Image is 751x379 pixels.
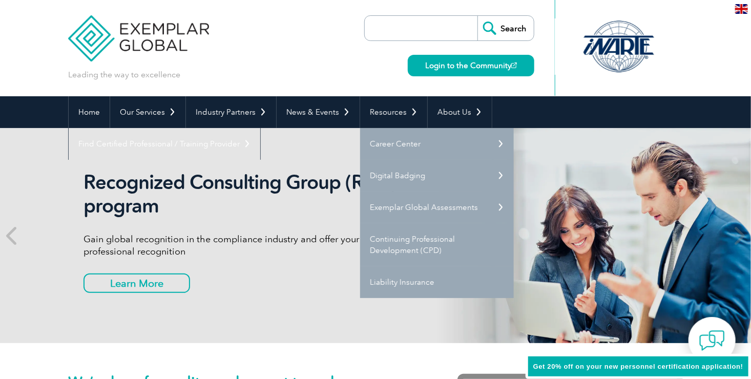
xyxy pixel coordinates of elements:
a: Find Certified Professional / Training Provider [69,128,260,160]
input: Search [477,16,534,40]
a: Our Services [110,96,185,128]
p: Leading the way to excellence [68,69,180,80]
span: Get 20% off on your new personnel certification application! [533,363,743,370]
p: Gain global recognition in the compliance industry and offer your individual consultants professi... [84,233,468,258]
a: Digital Badging [360,160,514,192]
a: Resources [360,96,427,128]
a: Industry Partners [186,96,276,128]
img: open_square.png [511,62,517,68]
a: About Us [428,96,492,128]
img: en [735,4,748,14]
a: Learn More [84,273,190,293]
a: Liability Insurance [360,266,514,298]
a: News & Events [277,96,360,128]
h2: Recognized Consulting Group (RCG) program [84,171,468,218]
a: Continuing Professional Development (CPD) [360,223,514,266]
a: Career Center [360,128,514,160]
img: contact-chat.png [699,328,725,353]
a: Home [69,96,110,128]
a: Exemplar Global Assessments [360,192,514,223]
a: Login to the Community [408,55,534,76]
